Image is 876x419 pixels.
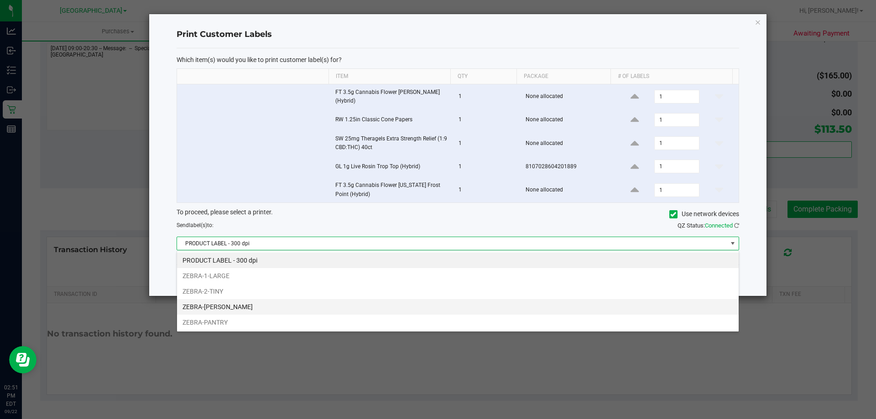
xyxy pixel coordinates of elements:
td: 1 [453,84,520,109]
label: Use network devices [669,209,739,219]
td: FT 3.5g Cannabis Flower [US_STATE] Frost Point (Hybrid) [330,177,453,202]
div: To proceed, please select a printer. [170,207,746,221]
td: None allocated [520,109,615,131]
td: 8107028604201889 [520,156,615,177]
td: None allocated [520,84,615,109]
td: 1 [453,109,520,131]
p: Which item(s) would you like to print customer label(s) for? [177,56,739,64]
li: ZEBRA-2-TINY [177,284,739,299]
th: Package [516,69,610,84]
th: # of labels [610,69,732,84]
td: None allocated [520,131,615,156]
td: RW 1.25in Classic Cone Papers [330,109,453,131]
li: PRODUCT LABEL - 300 dpi [177,253,739,268]
iframe: Resource center [9,346,36,373]
td: FT 3.5g Cannabis Flower [PERSON_NAME] (Hybrid) [330,84,453,109]
td: 1 [453,131,520,156]
td: GL 1g Live Rosin Trop Top (Hybrid) [330,156,453,177]
th: Qty [450,69,516,84]
span: Send to: [177,222,214,228]
span: label(s) [189,222,207,228]
span: QZ Status: [678,222,739,229]
td: None allocated [520,177,615,202]
h4: Print Customer Labels [177,29,739,41]
td: 1 [453,177,520,202]
li: ZEBRA-1-LARGE [177,268,739,284]
span: PRODUCT LABEL - 300 dpi [177,237,727,250]
span: Connected [705,222,733,229]
td: SW 25mg Theragels Extra Strength Relief (1:9 CBD:THC) 40ct [330,131,453,156]
li: ZEBRA-PANTRY [177,315,739,330]
li: ZEBRA-[PERSON_NAME] [177,299,739,315]
th: Item [328,69,450,84]
td: 1 [453,156,520,177]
